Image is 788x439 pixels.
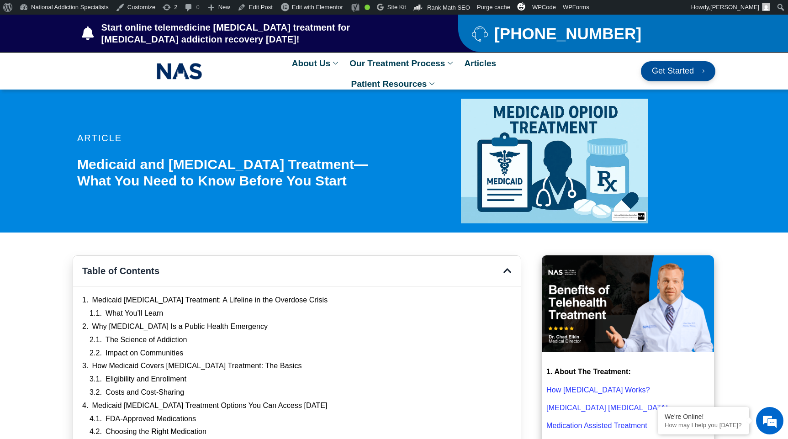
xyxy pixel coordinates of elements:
a: Our Treatment Process [345,53,460,74]
a: How [MEDICAL_DATA] Works? [546,386,650,394]
a: Medicaid [MEDICAL_DATA] Treatment Options You Can Access [DATE] [92,401,328,411]
a: [MEDICAL_DATA] [MEDICAL_DATA] [546,404,668,412]
a: FDA-Approved Medications [106,414,196,424]
img: NAS_email_signature-removebg-preview.png [157,61,202,82]
a: Patient Resources [347,74,442,94]
a: Medication Assisted Treatment [546,422,647,429]
a: Get Started [641,61,715,81]
a: Why [MEDICAL_DATA] Is a Public Health Emergency [92,322,268,332]
a: Medicaid [MEDICAL_DATA] Treatment: A Lifeline in the Overdose Crisis [92,296,328,305]
a: Articles [460,53,501,74]
p: article [77,133,399,143]
a: Eligibility and Enrollment [106,375,186,384]
span: Start online telemedicine [MEDICAL_DATA] treatment for [MEDICAL_DATA] addiction recovery [DATE]! [99,21,422,45]
div: We're Online! [665,413,742,420]
img: Medicaid opioid treatment [461,99,648,223]
span: [PHONE_NUMBER] [492,28,641,39]
h1: Medicaid and [MEDICAL_DATA] Treatment—What You Need to Know Before You Start [77,156,399,189]
a: Choosing the Right Medication [106,427,206,437]
p: How may I help you today? [665,422,742,428]
span: Site Kit [387,4,406,11]
strong: 1. About The Treatment: [546,368,631,376]
span: Get Started [652,67,694,76]
div: Close table of contents [503,266,512,275]
a: Start online telemedicine [MEDICAL_DATA] treatment for [MEDICAL_DATA] addiction recovery [DATE]! [82,21,422,45]
a: The Science of Addiction [106,335,187,345]
a: About Us [287,53,345,74]
a: Impact on Communities [106,349,183,358]
img: Benefits of Telehealth Suboxone Treatment that you should know [542,255,714,352]
h4: Table of Contents [82,265,503,277]
a: [PHONE_NUMBER] [472,26,693,42]
a: How Medicaid Covers [MEDICAL_DATA] Treatment: The Basics [92,361,302,371]
span: Rank Math SEO [427,4,470,11]
div: Good [365,5,370,10]
a: What You’ll Learn [106,309,163,318]
span: Edit with Elementor [292,4,343,11]
span: [PERSON_NAME] [710,4,759,11]
a: Costs and Cost-Sharing [106,388,184,397]
img: svg+xml;base64,PHN2ZyB4bWxucz0iaHR0cDovL3d3dy53My5vcmcvMjAwMC9zdmciIHZpZXdCb3g9IjAgMCAzMiAzMiI+PG... [517,2,525,11]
